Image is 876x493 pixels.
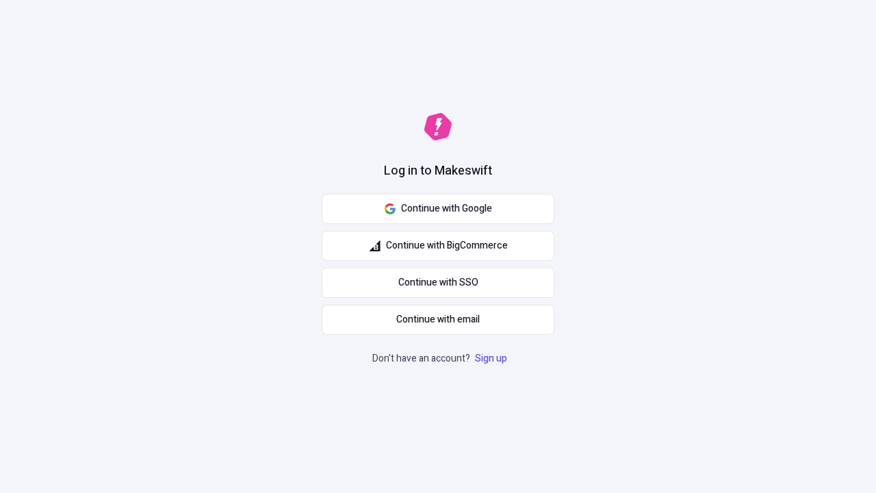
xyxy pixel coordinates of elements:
button: Continue with email [322,305,554,335]
p: Don't have an account? [372,351,510,366]
a: Sign up [472,351,510,366]
button: Continue with Google [322,194,554,224]
span: Continue with email [396,312,480,327]
span: Continue with Google [401,201,492,216]
a: Continue with SSO [322,268,554,298]
button: Continue with BigCommerce [322,231,554,261]
span: Continue with BigCommerce [386,238,508,253]
h1: Log in to Makeswift [384,162,492,180]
